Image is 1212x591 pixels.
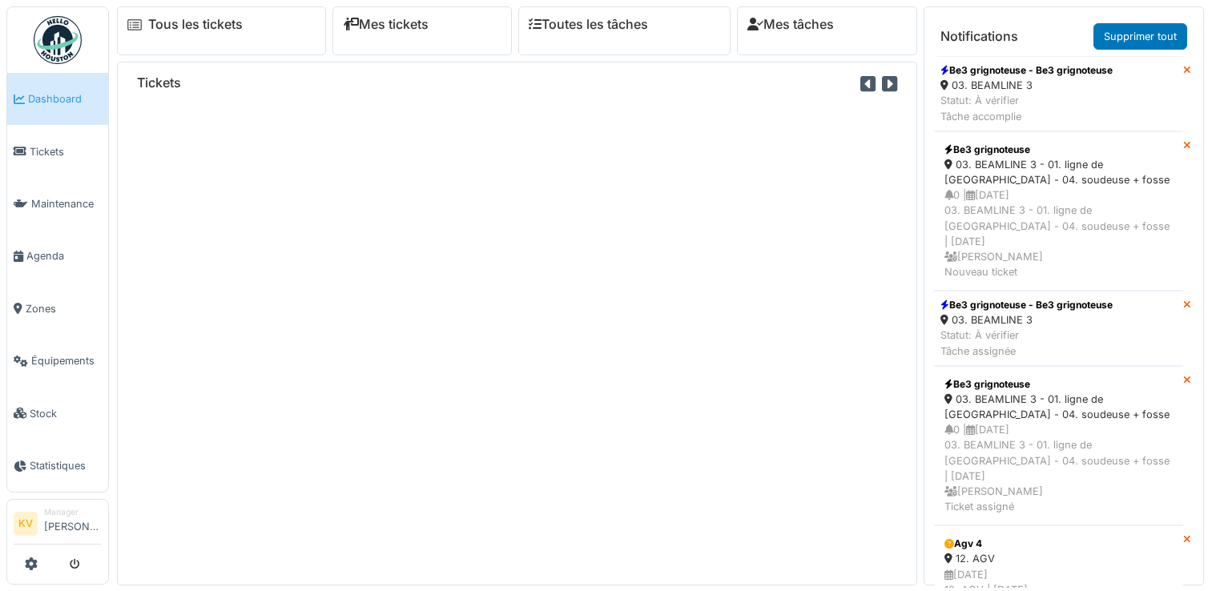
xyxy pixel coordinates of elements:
[940,63,1113,78] div: Be3 grignoteuse - Be3 grignoteuse
[7,230,108,282] a: Agenda
[940,93,1113,123] div: Statut: À vérifier Tâche accomplie
[934,366,1183,526] a: Be3 grignoteuse 03. BEAMLINE 3 - 01. ligne de [GEOGRAPHIC_DATA] - 04. soudeuse + fosse 0 |[DATE]0...
[31,353,102,368] span: Équipements
[14,512,38,536] li: KV
[137,75,181,90] h6: Tickets
[7,387,108,439] a: Stock
[26,248,102,263] span: Agenda
[944,377,1173,392] div: Be3 grignoteuse
[7,440,108,492] a: Statistiques
[940,298,1113,312] div: Be3 grignoteuse - Be3 grignoteuse
[944,551,1173,566] div: 12. AGV
[30,458,102,473] span: Statistiques
[26,301,102,316] span: Zones
[44,506,102,541] li: [PERSON_NAME]
[934,131,1183,291] a: Be3 grignoteuse 03. BEAMLINE 3 - 01. ligne de [GEOGRAPHIC_DATA] - 04. soudeuse + fosse 0 |[DATE]0...
[940,78,1113,93] div: 03. BEAMLINE 3
[30,144,102,159] span: Tickets
[934,56,1183,131] a: Be3 grignoteuse - Be3 grignoteuse 03. BEAMLINE 3 Statut: À vérifierTâche accomplie
[7,178,108,230] a: Maintenance
[944,422,1173,514] div: 0 | [DATE] 03. BEAMLINE 3 - 01. ligne de [GEOGRAPHIC_DATA] - 04. soudeuse + fosse | [DATE] [PERSO...
[944,187,1173,279] div: 0 | [DATE] 03. BEAMLINE 3 - 01. ligne de [GEOGRAPHIC_DATA] - 04. soudeuse + fosse | [DATE] [PERSO...
[30,406,102,421] span: Stock
[1093,23,1187,50] a: Supprimer tout
[944,537,1173,551] div: Agv 4
[343,17,429,32] a: Mes tickets
[28,91,102,107] span: Dashboard
[31,196,102,211] span: Maintenance
[940,29,1018,44] h6: Notifications
[529,17,648,32] a: Toutes les tâches
[44,506,102,518] div: Manager
[34,16,82,64] img: Badge_color-CXgf-gQk.svg
[944,392,1173,422] div: 03. BEAMLINE 3 - 01. ligne de [GEOGRAPHIC_DATA] - 04. soudeuse + fosse
[944,157,1173,187] div: 03. BEAMLINE 3 - 01. ligne de [GEOGRAPHIC_DATA] - 04. soudeuse + fosse
[940,312,1113,328] div: 03. BEAMLINE 3
[14,506,102,545] a: KV Manager[PERSON_NAME]
[7,125,108,177] a: Tickets
[944,143,1173,157] div: Be3 grignoteuse
[747,17,834,32] a: Mes tâches
[7,335,108,387] a: Équipements
[934,291,1183,366] a: Be3 grignoteuse - Be3 grignoteuse 03. BEAMLINE 3 Statut: À vérifierTâche assignée
[148,17,243,32] a: Tous les tickets
[7,283,108,335] a: Zones
[940,328,1113,358] div: Statut: À vérifier Tâche assignée
[7,73,108,125] a: Dashboard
